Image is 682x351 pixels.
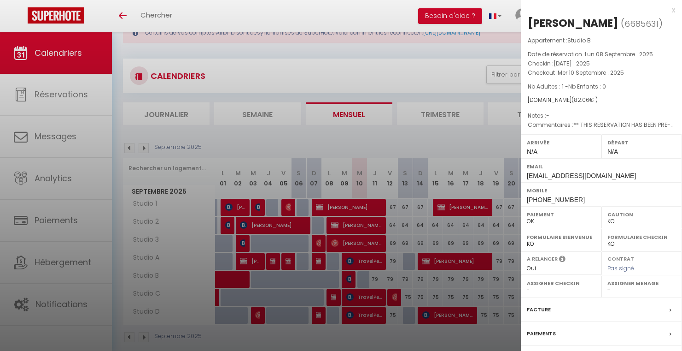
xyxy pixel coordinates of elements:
[546,112,549,119] span: -
[528,83,606,90] span: Nb Adultes : 1 -
[527,305,551,315] label: Facture
[554,59,590,67] span: [DATE] . 2025
[574,96,589,104] span: 82.06
[528,50,675,59] p: Date de réservation :
[527,196,585,203] span: [PHONE_NUMBER]
[643,309,675,344] iframe: Chat
[607,232,676,242] label: Formulaire Checkin
[528,111,675,120] p: Notes :
[527,329,556,339] label: Paiements
[567,36,591,44] span: Studio B
[521,5,675,16] div: x
[528,16,618,30] div: [PERSON_NAME]
[528,59,675,68] p: Checkin :
[527,148,537,155] span: N/A
[568,83,606,90] span: Nb Enfants : 0
[528,96,675,105] div: [DOMAIN_NAME]
[527,255,558,263] label: A relancer
[559,255,565,265] i: Sélectionner OUI si vous souhaiter envoyer les séquences de messages post-checkout
[585,50,653,58] span: Lun 08 Septembre . 2025
[607,264,634,272] span: Pas signé
[527,138,595,147] label: Arrivée
[527,172,636,179] span: [EMAIL_ADDRESS][DOMAIN_NAME]
[527,232,595,242] label: Formulaire Bienvenue
[528,120,675,130] p: Commentaires :
[558,69,624,77] span: Mer 10 Septembre . 2025
[571,96,598,104] span: ( € )
[527,210,595,219] label: Paiement
[607,138,676,147] label: Départ
[528,36,675,45] p: Appartement :
[607,210,676,219] label: Caution
[527,186,676,195] label: Mobile
[621,17,663,30] span: ( )
[624,18,659,30] span: 6685631
[607,148,618,155] span: N/A
[7,4,35,31] button: Ouvrir le widget de chat LiveChat
[607,279,676,288] label: Assigner Menage
[527,162,676,171] label: Email
[527,279,595,288] label: Assigner Checkin
[607,255,634,261] label: Contrat
[528,68,675,77] p: Checkout :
